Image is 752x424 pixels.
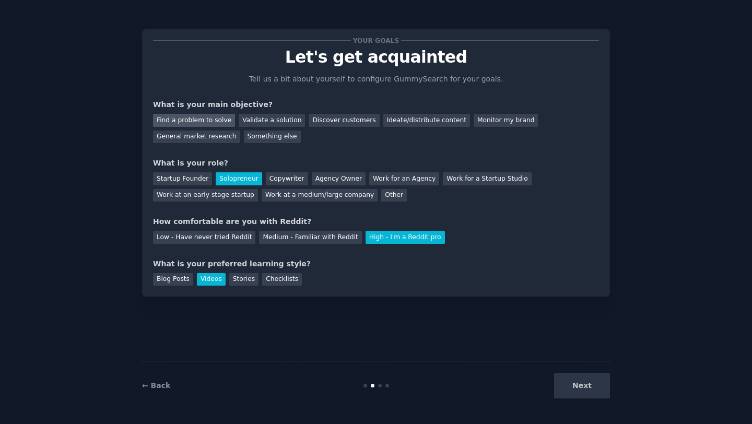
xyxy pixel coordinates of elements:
[153,48,599,66] p: Let's get acquainted
[351,35,401,46] span: Your goals
[244,74,508,85] p: Tell us a bit about yourself to configure GummySearch for your goals.
[153,273,193,286] div: Blog Posts
[312,172,366,185] div: Agency Owner
[262,189,378,202] div: Work at a medium/large company
[153,158,599,169] div: What is your role?
[239,114,305,127] div: Validate a solution
[369,172,439,185] div: Work for an Agency
[153,114,235,127] div: Find a problem to solve
[443,172,531,185] div: Work for a Startup Studio
[366,231,445,244] div: High - I'm a Reddit pro
[259,231,361,244] div: Medium - Familiar with Reddit
[266,172,308,185] div: Copywriter
[197,273,226,286] div: Videos
[142,381,170,390] a: ← Back
[153,99,599,110] div: What is your main objective?
[229,273,258,286] div: Stories
[309,114,379,127] div: Discover customers
[153,131,240,144] div: General market research
[383,114,470,127] div: Ideate/distribute content
[153,216,599,227] div: How comfortable are you with Reddit?
[381,189,407,202] div: Other
[153,231,255,244] div: Low - Have never tried Reddit
[153,172,212,185] div: Startup Founder
[153,189,258,202] div: Work at an early stage startup
[216,172,262,185] div: Solopreneur
[262,273,302,286] div: Checklists
[474,114,538,127] div: Monitor my brand
[153,258,599,269] div: What is your preferred learning style?
[244,131,301,144] div: Something else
